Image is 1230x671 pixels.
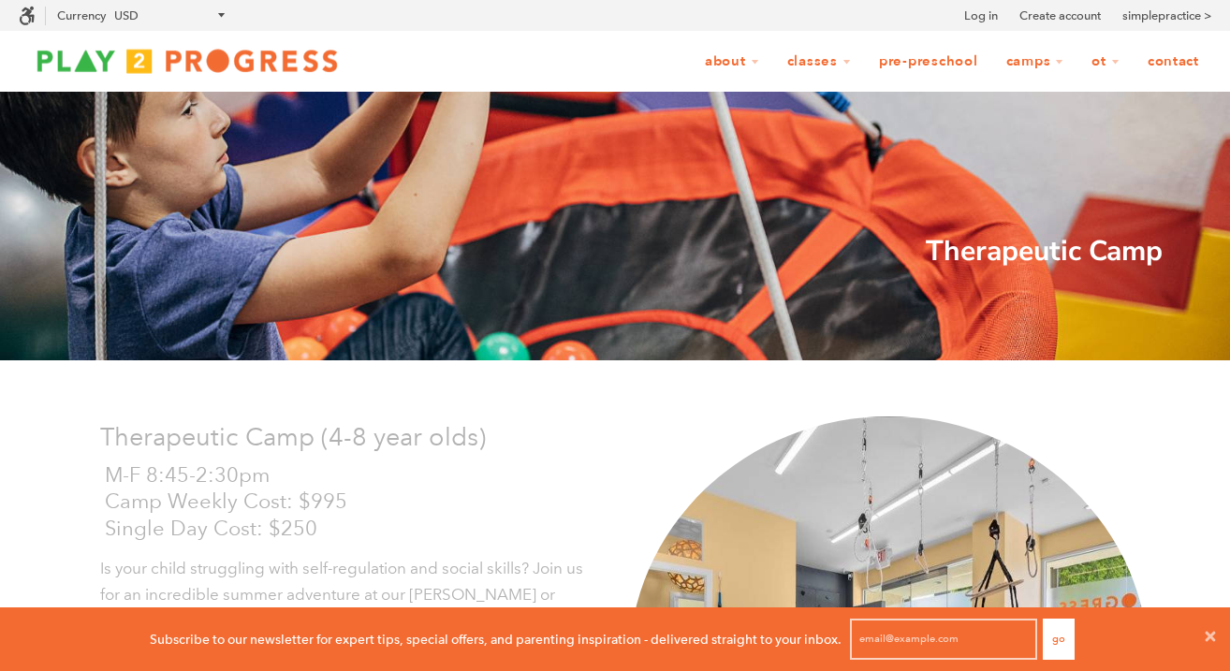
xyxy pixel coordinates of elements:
[775,44,863,80] a: Classes
[57,8,106,22] label: Currency
[693,44,771,80] a: About
[1122,7,1211,25] a: simplepractice >
[105,516,601,543] p: Single Day Cost: $250
[1043,619,1075,660] button: Go
[1079,44,1132,80] a: OT
[19,42,356,80] img: Play2Progress logo
[964,7,998,25] a: Log in
[850,619,1037,660] input: email@example.com
[926,232,1163,270] strong: Therapeutic Camp
[994,44,1076,80] a: Camps
[1135,44,1211,80] a: Contact
[867,44,990,80] a: Pre-Preschool
[1019,7,1101,25] a: Create account
[105,489,601,516] p: Camp Weekly Cost: $995
[100,559,583,655] span: Is your child struggling with self-regulation and social skills? Join us for an incredible summer...
[150,629,842,649] p: Subscribe to our newsletter for expert tips, special offers, and parenting inspiration - delivere...
[344,421,486,452] span: -8 year olds)
[105,462,601,489] p: M-F 8:45-2:30pm
[100,416,601,457] p: Therapeutic Camp (4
